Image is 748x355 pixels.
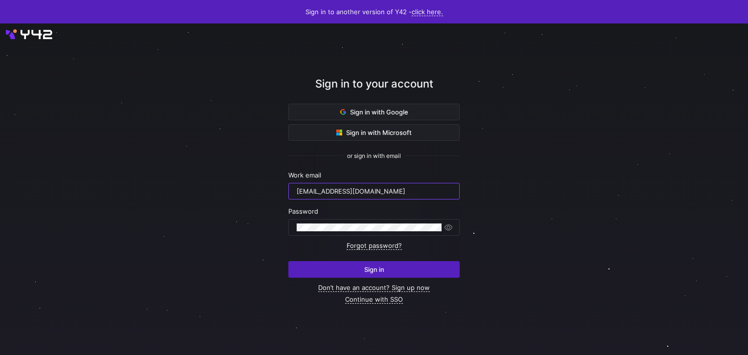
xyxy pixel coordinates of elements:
[288,76,460,104] div: Sign in to your account
[288,207,318,215] span: Password
[364,266,384,273] span: Sign in
[340,108,408,116] span: Sign in with Google
[347,153,401,159] span: or sign in with email
[318,284,430,292] a: Don’t have an account? Sign up now
[288,171,321,179] span: Work email
[288,124,460,141] button: Sign in with Microsoft
[345,295,403,304] a: Continue with SSO
[347,242,402,250] a: Forgot password?
[288,104,460,120] button: Sign in with Google
[412,8,443,16] a: click here.
[288,261,460,278] button: Sign in
[336,129,412,136] span: Sign in with Microsoft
